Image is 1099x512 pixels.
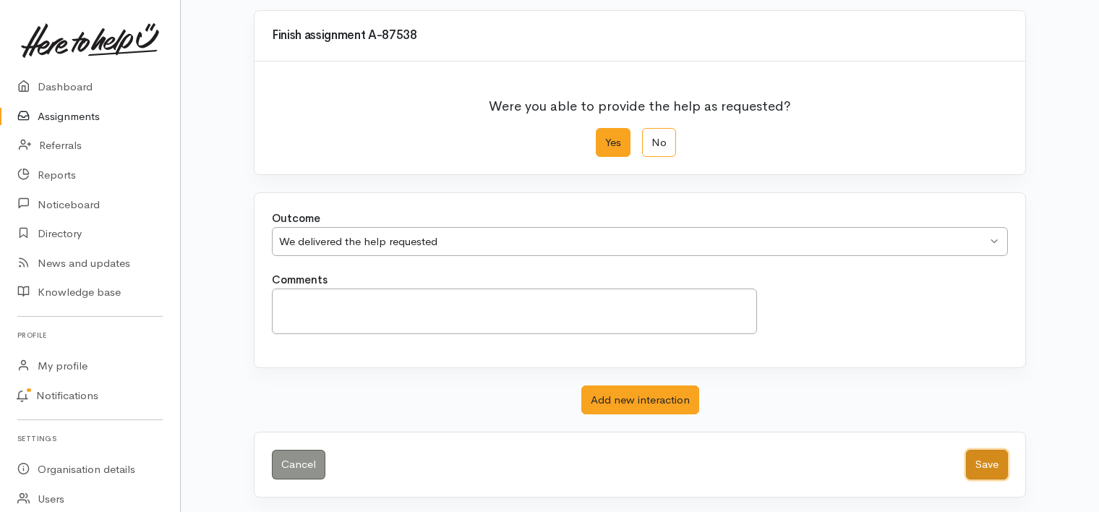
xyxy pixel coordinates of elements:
button: Save [966,450,1008,479]
button: Add new interaction [581,385,699,415]
h6: Settings [17,429,163,448]
h3: Finish assignment A-87538 [272,29,1008,43]
div: We delivered the help requested [279,234,987,250]
label: No [642,128,676,158]
label: Outcome [272,210,320,227]
a: Cancel [272,450,325,479]
p: Were you able to provide the help as requested? [489,88,791,116]
h6: Profile [17,325,163,345]
label: Yes [596,128,630,158]
label: Comments [272,272,328,289]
